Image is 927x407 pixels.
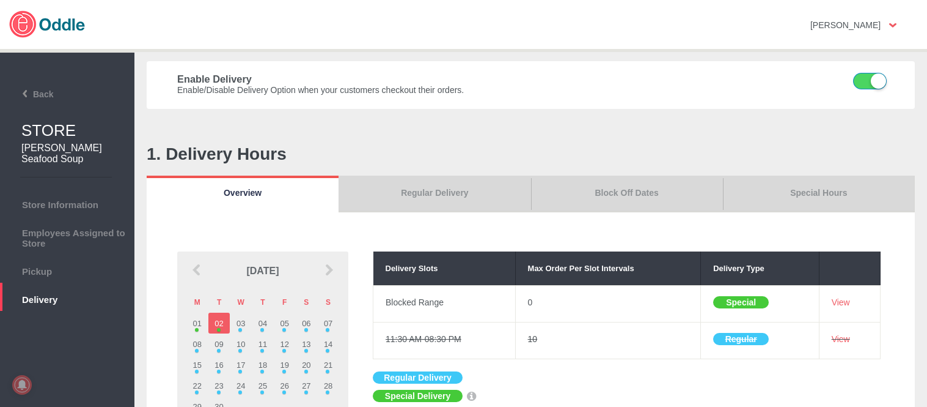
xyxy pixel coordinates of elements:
[515,252,701,285] th: Max Order Per Slot Intervals
[296,313,318,334] td: 06
[317,334,339,354] td: 14
[713,333,769,345] button: Regular
[373,323,516,359] td: 11:30 AM-08:30 PM
[208,334,230,354] td: 09
[317,313,339,334] td: 07
[373,286,516,323] td: Blocked Range
[810,20,881,30] strong: [PERSON_NAME]
[208,354,230,375] td: 16
[252,292,274,313] th: T
[832,334,850,344] a: View
[230,334,252,354] td: 10
[296,334,318,354] td: 13
[317,354,339,375] td: 21
[832,297,850,307] a: View
[208,375,230,396] td: 23
[186,313,208,334] td: 01
[6,196,128,210] span: Store Information
[317,375,339,396] td: 28
[230,313,252,334] td: 03
[230,292,252,313] th: W
[186,334,208,354] td: 08
[296,375,318,396] td: 27
[274,313,296,334] td: 05
[6,263,128,277] span: Pickup
[208,292,230,313] th: T
[274,354,296,375] td: 19
[373,372,463,384] button: Regular Delivery
[208,313,230,334] td: 02
[373,390,463,402] button: Special Delivery
[296,354,318,375] td: 20
[147,176,339,212] a: Overview
[207,252,318,290] td: [DATE]
[230,354,252,375] td: 17
[531,176,723,212] a: Block Off Dates
[339,176,530,212] a: Regular Delivery
[252,334,274,354] td: 11
[274,334,296,354] td: 12
[6,225,128,248] span: Employees Assigned to Store
[252,354,274,375] td: 18
[186,292,208,313] th: M
[252,375,274,396] td: 25
[177,73,708,85] h3: Enable Delivery
[373,252,516,285] th: Delivery Slots
[296,292,318,313] th: S
[147,144,915,164] h1: 1. Delivery Hours
[515,323,701,359] td: 10
[317,292,339,313] th: S
[4,89,53,99] span: Back
[713,296,769,308] button: Special
[21,143,116,165] h2: [PERSON_NAME] Seafood Soup
[230,375,252,396] td: 24
[701,252,819,285] th: Delivery Type
[515,286,701,323] td: 0
[323,264,335,276] img: next_arrow.png
[21,121,134,140] h1: STORE
[723,176,915,212] a: Special Hours
[6,291,128,305] span: Delivery
[186,354,208,375] td: 15
[274,375,296,396] td: 26
[252,313,274,334] td: 04
[274,292,296,313] th: F
[186,375,208,396] td: 22
[889,23,896,28] img: user-option-arrow.png
[191,264,203,276] img: prev_arrow.png
[177,85,708,95] h4: Enable/Disable Delivery Option when your customers checkout their orders.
